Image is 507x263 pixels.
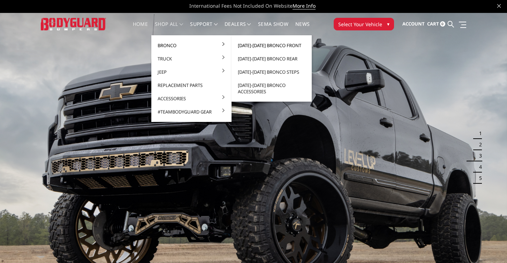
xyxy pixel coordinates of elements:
span: ▾ [387,20,389,28]
button: Select Your Vehicle [334,18,394,30]
a: Account [402,15,425,34]
a: Cart 0 [427,15,445,34]
span: Cart [427,21,439,27]
a: Bronco [154,39,229,52]
a: News [295,22,310,35]
a: #TeamBodyguard Gear [154,105,229,118]
span: Account [402,21,425,27]
a: [DATE]-[DATE] Bronco Accessories [234,79,309,98]
a: Truck [154,52,229,65]
a: Support [190,22,218,35]
span: 0 [440,21,445,27]
a: [DATE]-[DATE] Bronco Rear [234,52,309,65]
a: More Info [293,2,316,9]
a: SEMA Show [258,22,288,35]
img: BODYGUARD BUMPERS [41,18,106,31]
a: Dealers [225,22,251,35]
a: Home [133,22,148,35]
a: [DATE]-[DATE] Bronco Front [234,39,309,52]
button: 2 of 5 [475,139,482,150]
a: shop all [155,22,183,35]
a: Accessories [154,92,229,105]
a: Jeep [154,65,229,79]
a: Replacement Parts [154,79,229,92]
a: [DATE]-[DATE] Bronco Steps [234,65,309,79]
button: 5 of 5 [475,173,482,184]
button: 4 of 5 [475,161,482,173]
span: Select Your Vehicle [338,21,382,28]
button: 3 of 5 [475,150,482,161]
button: 1 of 5 [475,128,482,139]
